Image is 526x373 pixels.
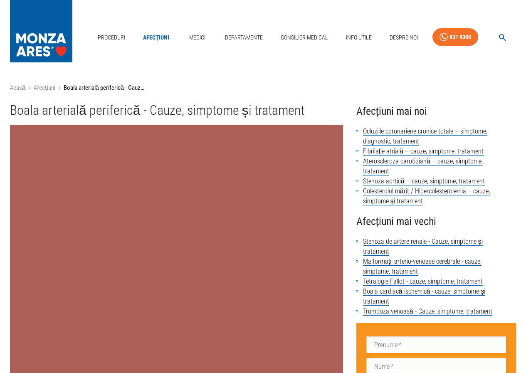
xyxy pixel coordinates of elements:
a: Colesterolul mărit / Hipercolesterolemia – cauze, simptome și tratament [363,187,490,205]
a: Acasă [10,84,25,91]
a: Info Utile [343,29,375,46]
li: › [59,83,60,93]
a: Ocluziile coronariene cronice totale – simptome, diagnostic, tratament [363,127,487,146]
h4: Afecțiuni mai vechi [356,213,516,230]
div: 031 9300 [449,32,471,42]
nav: breadcrumb [10,83,516,93]
a: Stenoza de artere renale - Cauze, simptome și tratament [363,237,483,256]
a: Malformații arterio-venoase cerebrale - cauze, simptome, tratament [363,257,482,276]
a: Stenoza aortică – cauze, simptome, tratament [363,177,485,185]
a: Tromboza venoasă - Cauze, simptome, tratament [363,307,492,316]
li: › [29,83,30,93]
a: Boala cardiacă ischemică - cauze, simptome și tratament [363,287,486,306]
a: Tetralogie Fallot - cauze, simptome, tratament [363,277,483,286]
a: Afecțiuni [34,84,55,91]
a: Afecțiuni [140,29,173,46]
a: Ateroscleroza carotidiană – cauze, simptome, tratament [363,157,483,175]
a: Fibrilație atrială – cauze, simptome, tratament [363,147,484,156]
h4: Afecțiuni mai noi [356,103,516,120]
a: Departamente [222,29,266,46]
a: 031 9300 [432,28,478,46]
a: Consilier Medical [277,29,331,46]
a: Proceduri [94,29,128,46]
a: Medici [184,29,210,46]
a: Despre Noi [386,29,421,46]
h1: Boala arterială periferică - Cauze, simptome și tratament [10,103,343,118]
p: Boala arterială periferică - Cauze, simptome și tratament [64,83,147,93]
